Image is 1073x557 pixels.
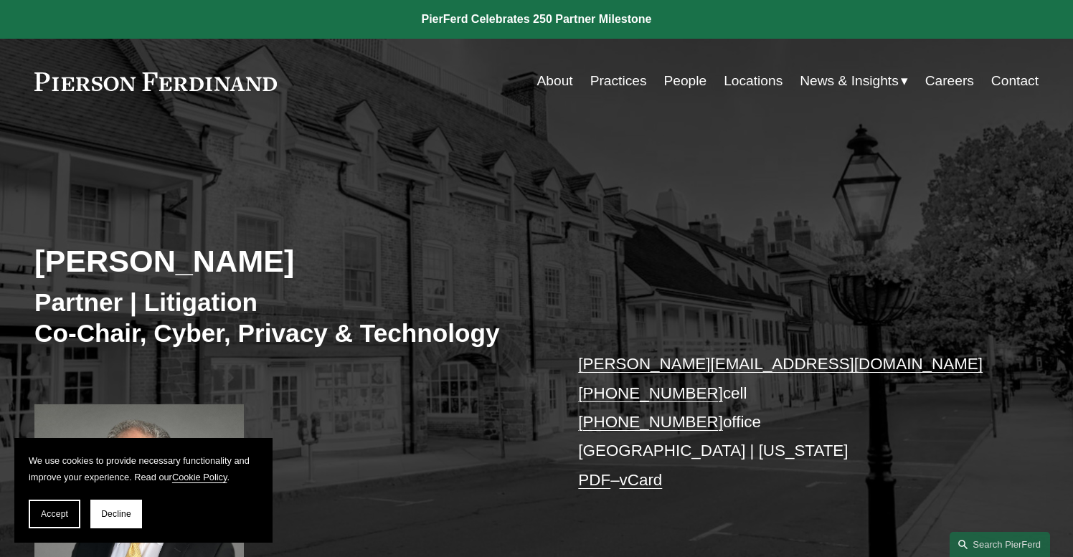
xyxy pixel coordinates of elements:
[34,287,536,349] h3: Partner | Litigation Co-Chair, Cyber, Privacy & Technology
[34,242,536,280] h2: [PERSON_NAME]
[578,350,996,495] p: cell office [GEOGRAPHIC_DATA] | [US_STATE] –
[800,67,908,95] a: folder dropdown
[663,67,706,95] a: People
[724,67,783,95] a: Locations
[29,452,258,485] p: We use cookies to provide necessary functionality and improve your experience. Read our .
[590,67,647,95] a: Practices
[578,471,610,489] a: PDF
[14,438,273,543] section: Cookie banner
[101,509,131,519] span: Decline
[90,500,142,528] button: Decline
[991,67,1039,95] a: Contact
[29,500,80,528] button: Accept
[620,471,663,489] a: vCard
[925,67,974,95] a: Careers
[578,413,723,431] a: [PHONE_NUMBER]
[578,384,723,402] a: [PHONE_NUMBER]
[800,69,899,94] span: News & Insights
[41,509,68,519] span: Accept
[172,472,227,482] a: Cookie Policy
[537,67,573,95] a: About
[578,355,983,373] a: [PERSON_NAME][EMAIL_ADDRESS][DOMAIN_NAME]
[950,532,1050,557] a: Search this site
